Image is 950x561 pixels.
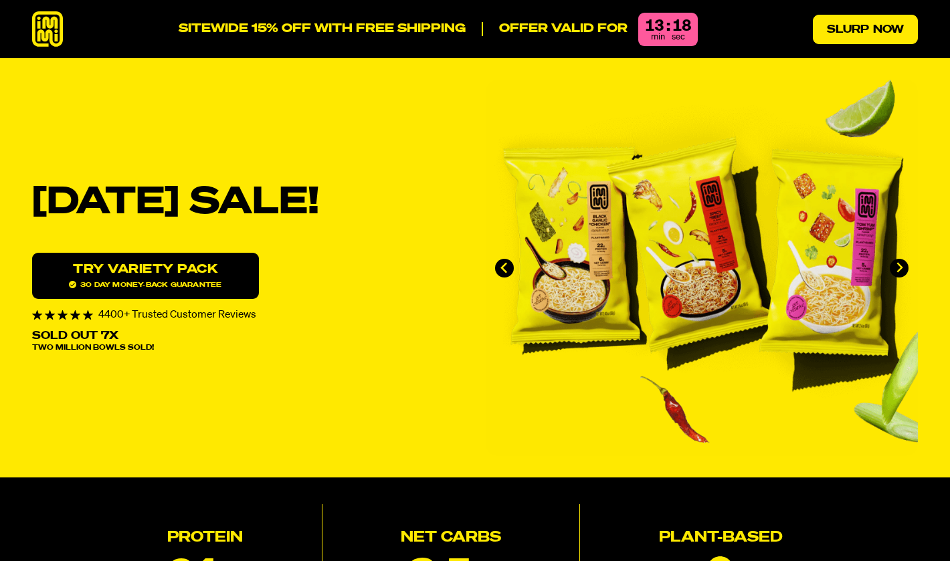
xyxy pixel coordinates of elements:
[482,22,628,37] p: Offer valid for
[890,259,909,277] button: Next slide
[167,531,243,546] h2: Protein
[69,281,221,288] span: 30 day money-back guarantee
[666,18,670,34] div: :
[32,310,464,320] div: 4400+ Trusted Customer Reviews
[672,33,685,41] span: sec
[179,22,466,37] p: SITEWIDE 15% OFF WITH FREE SHIPPING
[486,80,918,456] li: 1 of 4
[651,33,665,41] span: min
[32,344,154,352] span: Two Million Bowls Sold!
[32,185,464,222] h1: [DATE] SALE!
[645,18,664,34] div: 13
[32,253,259,299] a: Try variety Pack30 day money-back guarantee
[659,531,783,546] h2: Plant-based
[486,80,918,456] div: immi slideshow
[672,18,691,34] div: 18
[495,259,514,277] button: Go to last slide
[401,531,501,546] h2: Net Carbs
[813,15,918,44] a: Slurp Now
[32,331,118,342] p: Sold Out 7X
